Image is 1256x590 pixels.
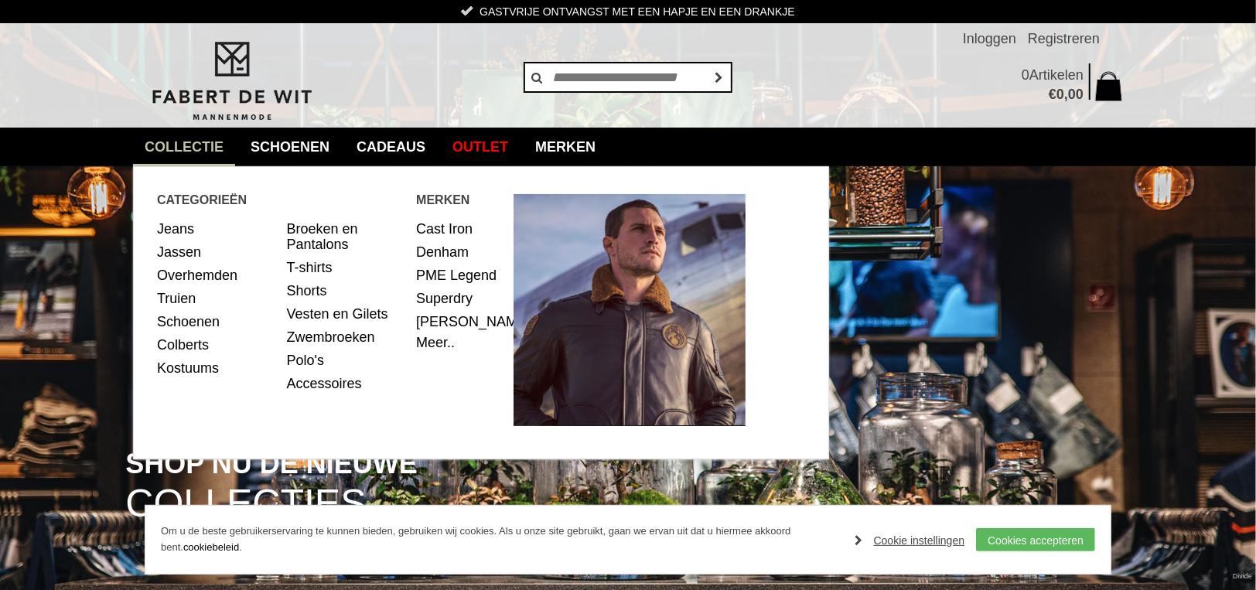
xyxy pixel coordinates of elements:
[963,23,1016,54] a: Inloggen
[125,484,366,523] span: COLLECTIES
[1022,67,1029,83] span: 0
[287,217,405,256] a: Broeken en Pantalons
[133,128,235,166] a: collectie
[345,128,437,166] a: Cadeaus
[441,128,520,166] a: Outlet
[287,279,405,302] a: Shorts
[157,310,275,333] a: Schoenen
[157,217,275,240] a: Jeans
[1049,87,1056,102] span: €
[416,287,502,310] a: Superdry
[416,264,502,287] a: PME Legend
[855,529,965,552] a: Cookie instellingen
[287,302,405,326] a: Vesten en Gilets
[157,356,275,380] a: Kostuums
[1028,23,1100,54] a: Registreren
[287,372,405,395] a: Accessoires
[145,39,319,123] img: Fabert de Wit
[416,190,514,210] span: Merken
[287,326,405,349] a: Zwembroeken
[287,349,405,372] a: Polo's
[157,333,275,356] a: Colberts
[514,194,746,426] img: Heren
[416,335,455,350] a: Meer..
[161,523,840,556] p: Om u de beste gebruikerservaring te kunnen bieden, gebruiken wij cookies. Als u onze site gebruik...
[287,256,405,279] a: T-shirts
[1064,87,1068,102] span: ,
[157,264,275,287] a: Overhemden
[239,128,341,166] a: Schoenen
[157,190,416,210] span: Categorieën
[157,240,275,264] a: Jassen
[416,240,502,264] a: Denham
[183,541,239,553] a: cookiebeleid
[1068,87,1084,102] span: 00
[157,287,275,310] a: Truien
[1056,87,1064,102] span: 0
[1029,67,1084,83] span: Artikelen
[416,310,502,333] a: [PERSON_NAME]
[1233,567,1252,586] a: Divide
[416,217,502,240] a: Cast Iron
[976,528,1095,551] a: Cookies accepteren
[524,128,607,166] a: Merken
[125,449,417,479] span: SHOP NU DE NIEUWE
